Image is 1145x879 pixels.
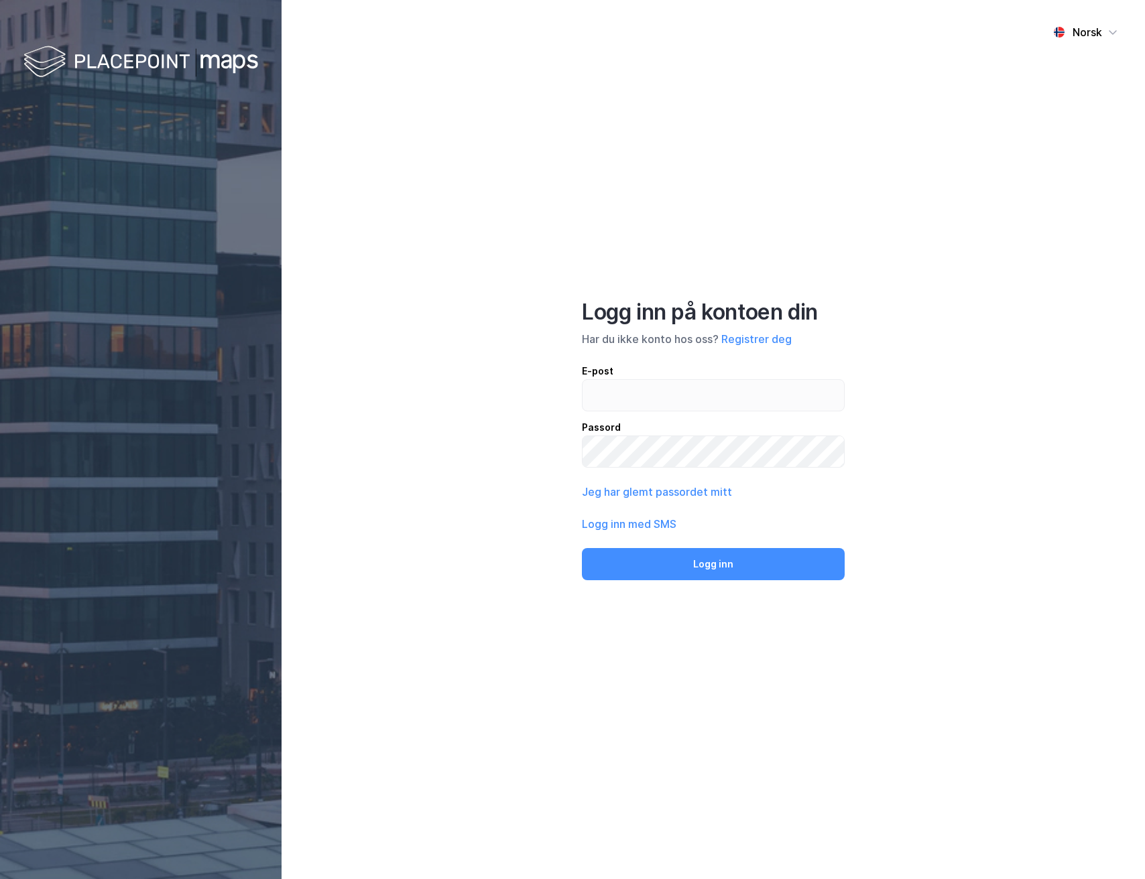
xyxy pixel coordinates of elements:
div: Norsk [1073,24,1102,40]
div: Har du ikke konto hos oss? [582,331,845,347]
div: Passord [582,419,845,435]
button: Registrer deg [721,331,792,347]
img: logo-white.f07954bde2210d2a523dddb988cd2aa7.svg [23,43,258,82]
button: Logg inn med SMS [582,516,676,532]
button: Logg inn [582,548,845,580]
button: Jeg har glemt passordet mitt [582,484,732,500]
div: E-post [582,363,845,379]
div: Logg inn på kontoen din [582,299,845,326]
